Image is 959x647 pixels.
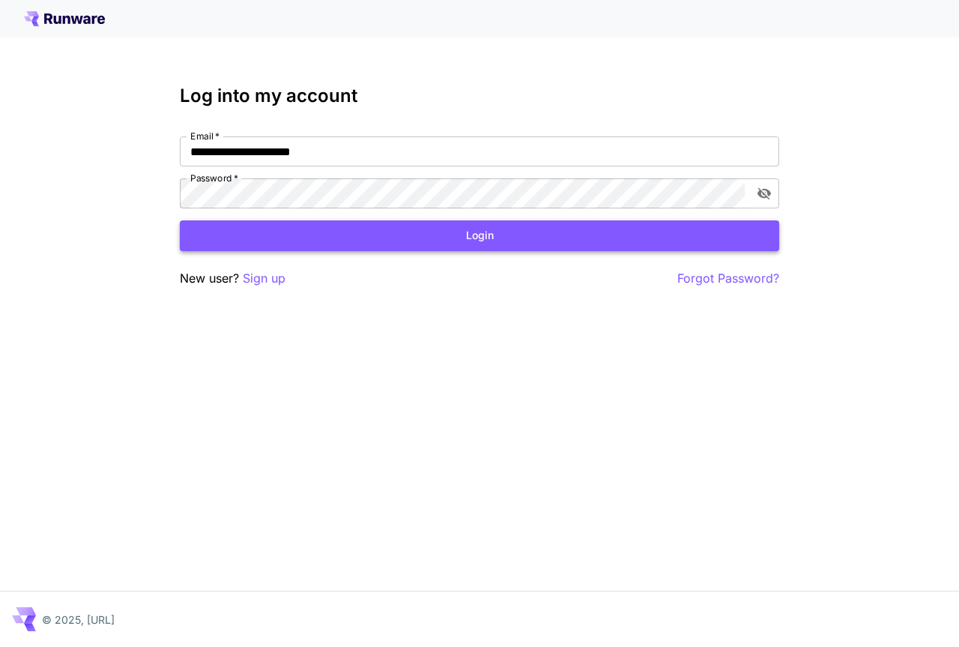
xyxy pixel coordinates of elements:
[42,612,115,628] p: © 2025, [URL]
[180,220,779,251] button: Login
[243,269,285,288] button: Sign up
[190,172,238,184] label: Password
[751,180,778,207] button: toggle password visibility
[677,269,779,288] button: Forgot Password?
[190,130,220,142] label: Email
[180,85,779,106] h3: Log into my account
[180,269,285,288] p: New user?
